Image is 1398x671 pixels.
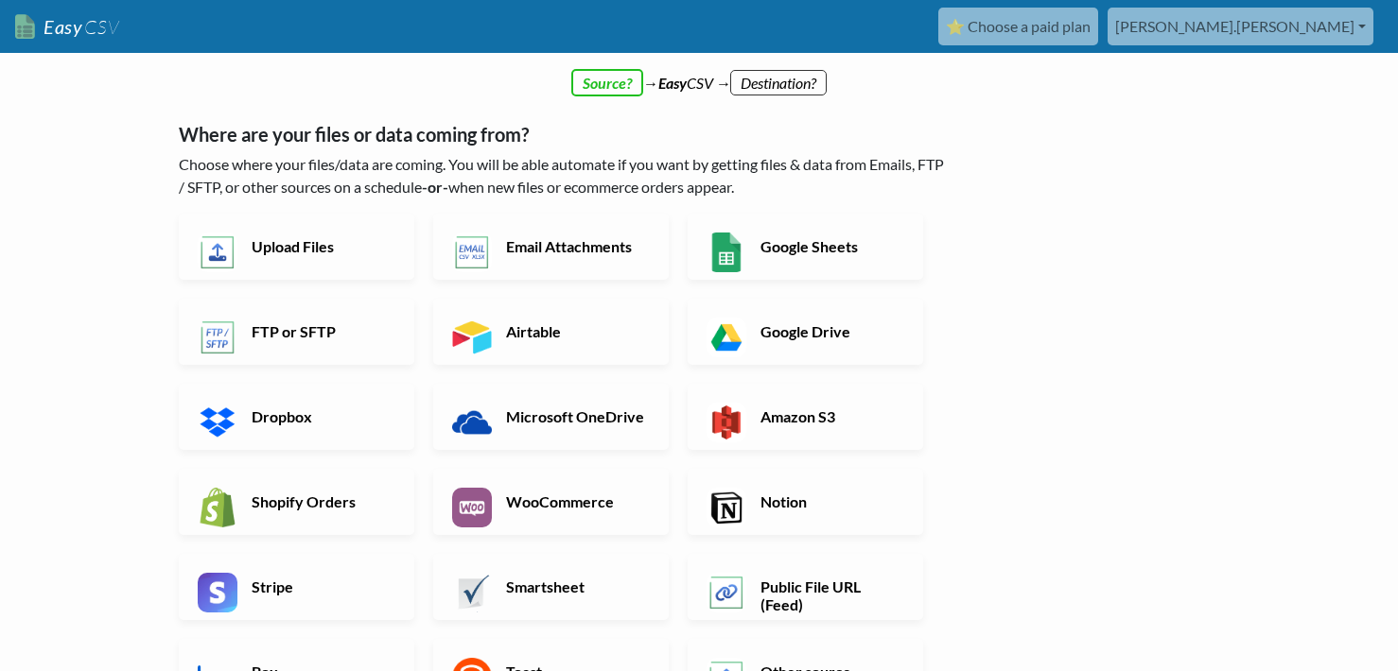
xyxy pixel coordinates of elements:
[756,237,904,255] h6: Google Sheets
[756,322,904,340] h6: Google Drive
[707,232,746,272] img: Google Sheets App & API
[179,153,950,198] p: Choose where your files/data are coming. You will be able automate if you want by getting files &...
[501,322,650,340] h6: Airtable
[707,318,746,357] img: Google Drive App & API
[179,123,950,146] h5: Where are your files or data coming from?
[198,573,237,612] img: Stripe App & API
[433,469,669,535] a: WooCommerce
[15,8,119,46] a: EasyCSV
[756,407,904,425] h6: Amazon S3
[501,492,650,510] h6: WooCommerce
[452,573,492,612] img: Smartsheet App & API
[198,232,237,272] img: Upload Files App & API
[247,237,395,255] h6: Upload Files
[247,577,395,595] h6: Stripe
[179,384,414,450] a: Dropbox
[688,469,923,535] a: Notion
[198,318,237,357] img: FTP or SFTP App & API
[433,214,669,280] a: Email Attachments
[756,577,904,613] h6: Public File URL (Feed)
[1108,8,1373,45] a: [PERSON_NAME].[PERSON_NAME]
[82,15,119,39] span: CSV
[501,407,650,425] h6: Microsoft OneDrive
[452,318,492,357] img: Airtable App & API
[707,403,746,442] img: Amazon S3 App & API
[452,232,492,272] img: Email New CSV or XLSX File App & API
[707,488,746,527] img: Notion App & API
[707,573,746,612] img: Public File URL App & API
[198,488,237,527] img: Shopify App & API
[688,214,923,280] a: Google Sheets
[422,178,448,196] b: -or-
[179,214,414,280] a: Upload Files
[247,322,395,340] h6: FTP or SFTP
[179,554,414,620] a: Stripe
[433,554,669,620] a: Smartsheet
[938,8,1098,45] a: ⭐ Choose a paid plan
[452,403,492,442] img: Microsoft OneDrive App & API
[160,53,1238,95] div: → CSV →
[688,384,923,450] a: Amazon S3
[179,469,414,535] a: Shopify Orders
[433,384,669,450] a: Microsoft OneDrive
[756,492,904,510] h6: Notion
[198,403,237,442] img: Dropbox App & API
[247,407,395,425] h6: Dropbox
[688,299,923,365] a: Google Drive
[433,299,669,365] a: Airtable
[452,488,492,527] img: WooCommerce App & API
[179,299,414,365] a: FTP or SFTP
[688,554,923,620] a: Public File URL (Feed)
[501,577,650,595] h6: Smartsheet
[247,492,395,510] h6: Shopify Orders
[501,237,650,255] h6: Email Attachments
